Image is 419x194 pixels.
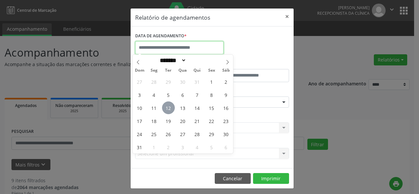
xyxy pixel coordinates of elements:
span: Agosto 26, 2025 [162,128,175,140]
span: Agosto 15, 2025 [205,101,218,114]
span: Julho 30, 2025 [176,75,189,88]
span: Agosto 25, 2025 [148,128,160,140]
span: Agosto 29, 2025 [205,128,218,140]
span: Agosto 16, 2025 [220,101,232,114]
span: Qua [175,68,190,73]
span: Sex [204,68,219,73]
span: Ter [161,68,175,73]
span: Agosto 3, 2025 [133,88,146,101]
span: Julho 31, 2025 [191,75,204,88]
span: Agosto 9, 2025 [220,88,232,101]
span: Julho 28, 2025 [148,75,160,88]
span: Sáb [219,68,233,73]
span: Agosto 1, 2025 [205,75,218,88]
span: Agosto 21, 2025 [191,115,204,127]
label: ATÉ [214,59,289,69]
span: Agosto 20, 2025 [176,115,189,127]
span: Agosto 24, 2025 [133,128,146,140]
span: Agosto 11, 2025 [148,101,160,114]
span: Agosto 18, 2025 [148,115,160,127]
span: Agosto 10, 2025 [133,101,146,114]
button: Close [281,9,294,25]
button: Imprimir [253,173,289,184]
span: Setembro 3, 2025 [176,141,189,153]
span: Julho 27, 2025 [133,75,146,88]
span: Agosto 19, 2025 [162,115,175,127]
h5: Relatório de agendamentos [135,13,210,22]
span: Agosto 23, 2025 [220,115,232,127]
button: Cancelar [215,173,251,184]
span: Agosto 8, 2025 [205,88,218,101]
span: Agosto 2, 2025 [220,75,232,88]
span: Setembro 6, 2025 [220,141,232,153]
span: Agosto 28, 2025 [191,128,204,140]
span: Setembro 5, 2025 [205,141,218,153]
span: Agosto 4, 2025 [148,88,160,101]
span: Agosto 13, 2025 [176,101,189,114]
label: DATA DE AGENDAMENTO [135,31,187,41]
select: Month [158,57,187,64]
span: Setembro 4, 2025 [191,141,204,153]
span: Agosto 30, 2025 [220,128,232,140]
input: Year [186,57,208,64]
span: Agosto 31, 2025 [133,141,146,153]
span: Setembro 2, 2025 [162,141,175,153]
span: Agosto 5, 2025 [162,88,175,101]
span: Agosto 6, 2025 [176,88,189,101]
span: Agosto 14, 2025 [191,101,204,114]
span: Agosto 7, 2025 [191,88,204,101]
span: Agosto 17, 2025 [133,115,146,127]
span: Qui [190,68,204,73]
span: Dom [133,68,147,73]
span: Seg [147,68,161,73]
span: Agosto 27, 2025 [176,128,189,140]
span: Setembro 1, 2025 [148,141,160,153]
span: Julho 29, 2025 [162,75,175,88]
span: Agosto 22, 2025 [205,115,218,127]
span: Agosto 12, 2025 [162,101,175,114]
